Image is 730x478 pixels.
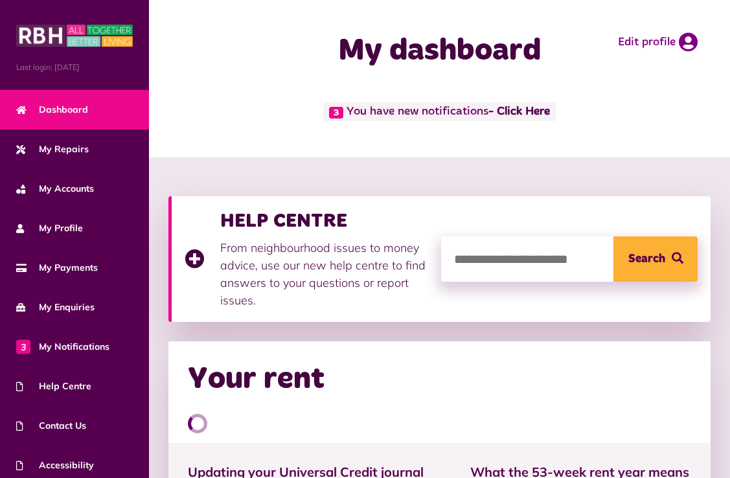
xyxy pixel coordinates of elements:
span: My Profile [16,222,83,235]
span: My Enquiries [16,301,95,314]
span: Accessibility [16,459,94,472]
a: Edit profile [618,32,698,52]
span: My Repairs [16,142,89,156]
img: MyRBH [16,23,133,49]
button: Search [613,236,698,282]
h1: My dashboard [214,32,664,70]
p: From neighbourhood issues to money advice, use our new help centre to find answers to your questi... [220,239,428,309]
h2: Your rent [188,361,325,398]
span: Last login: [DATE] [16,62,133,73]
span: Help Centre [16,380,91,393]
span: You have new notifications [323,102,555,121]
span: Search [628,236,665,282]
a: - Click Here [488,106,550,118]
span: 3 [16,339,30,354]
span: My Notifications [16,340,109,354]
span: My Payments [16,261,98,275]
span: My Accounts [16,182,94,196]
h3: HELP CENTRE [220,209,428,233]
span: 3 [329,107,343,119]
span: Contact Us [16,419,86,433]
span: Dashboard [16,103,88,117]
